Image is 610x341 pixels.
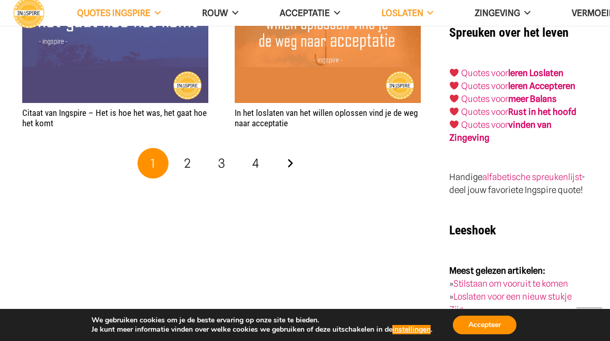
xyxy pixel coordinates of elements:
[392,325,431,334] button: instellingen
[235,108,418,128] a: In het loslaten van het willen oplossen vind je de weg naar acceptatie
[450,94,459,103] img: ❤
[453,278,568,289] a: Stilstaan om vooruit te komen
[77,8,150,18] span: QUOTES INGSPIRE
[449,264,588,329] p: » » »
[202,8,228,18] span: ROUW
[461,68,508,78] a: Quotes voor
[461,81,508,91] a: Quotes voor
[508,68,563,78] a: leren Loslaten
[449,25,569,40] strong: Spreuken over het leven
[218,156,225,171] span: 3
[252,156,259,171] span: 4
[508,94,557,104] strong: meer Balans
[138,148,169,179] span: Pagina 1
[206,148,237,179] a: Pagina 3
[461,94,557,104] a: Quotes voormeer Balans
[508,107,576,117] strong: Rust in het hoofd
[22,108,207,128] a: Citaat van Ingspire – Het is hoe het was, het gaat hoe het komt
[280,8,330,18] span: Acceptatie
[450,68,459,77] img: ❤
[576,307,602,333] a: Terug naar top
[482,172,582,182] a: alfabetische spreukenlijst
[91,325,432,334] p: Je kunt meer informatie vinden over welke cookies we gebruiken of deze uitschakelen in de .
[449,265,545,276] strong: Meest gelezen artikelen:
[453,316,516,334] button: Accepteer
[449,223,496,238] strong: Leeshoek
[450,107,459,116] img: ❤
[508,81,575,91] a: leren Accepteren
[449,120,551,143] a: Quotes voorvinden van Zingeving
[461,107,576,117] a: Quotes voorRust in het hoofd
[240,148,271,179] a: Pagina 4
[475,8,520,18] span: Zingeving
[91,316,432,325] p: We gebruiken cookies om je de beste ervaring op onze site te bieden.
[450,120,459,129] img: ❤
[450,81,459,90] img: ❤
[382,8,423,18] span: Loslaten
[449,291,572,315] a: Loslaten voor een nieuw stukje Zijn
[449,171,588,197] p: Handige - deel jouw favoriete Ingspire quote!
[172,148,203,179] a: Pagina 2
[184,156,191,171] span: 2
[150,156,155,171] span: 1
